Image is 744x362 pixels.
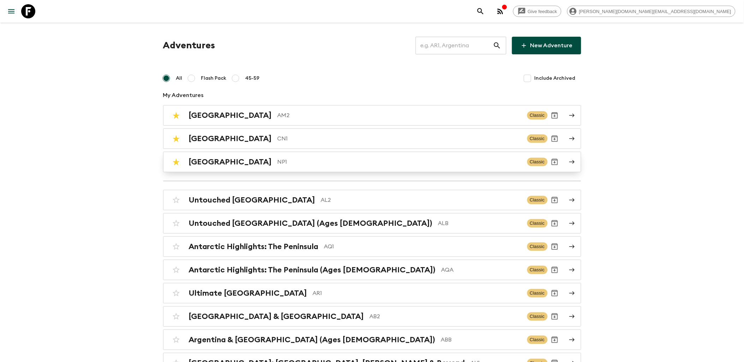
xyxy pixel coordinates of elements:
h2: [GEOGRAPHIC_DATA] [189,134,272,143]
span: Classic [527,158,548,166]
span: [PERSON_NAME][DOMAIN_NAME][EMAIL_ADDRESS][DOMAIN_NAME] [575,9,735,14]
h2: Ultimate [GEOGRAPHIC_DATA] [189,289,307,298]
button: Archive [548,216,562,230]
span: Classic [527,219,548,228]
p: AL2 [321,196,522,204]
button: Archive [548,333,562,347]
p: AQA [441,266,522,274]
button: Archive [548,263,562,277]
button: Archive [548,108,562,122]
span: All [176,75,183,82]
span: Classic [527,289,548,297]
button: Archive [548,132,562,146]
h2: Antarctic Highlights: The Peninsula (Ages [DEMOGRAPHIC_DATA]) [189,265,436,274]
span: Classic [527,266,548,274]
h2: Antarctic Highlights: The Peninsula [189,242,319,251]
a: Antarctic Highlights: The PeninsulaAQ1ClassicArchive [163,236,581,257]
span: 45-59 [245,75,260,82]
span: Classic [527,134,548,143]
button: Archive [548,309,562,324]
h2: Argentina & [GEOGRAPHIC_DATA] (Ages [DEMOGRAPHIC_DATA]) [189,335,435,344]
span: Flash Pack [201,75,227,82]
p: AR1 [313,289,522,297]
p: ALB [438,219,522,228]
span: Classic [527,242,548,251]
p: AM2 [278,111,522,120]
h2: [GEOGRAPHIC_DATA] & [GEOGRAPHIC_DATA] [189,312,364,321]
a: [GEOGRAPHIC_DATA]NP1ClassicArchive [163,152,581,172]
span: Classic [527,312,548,321]
p: CN1 [278,134,522,143]
button: search adventures [474,4,488,18]
p: AQ1 [324,242,522,251]
a: Untouched [GEOGRAPHIC_DATA]AL2ClassicArchive [163,190,581,210]
p: ABB [441,336,522,344]
h2: [GEOGRAPHIC_DATA] [189,157,272,167]
span: Include Archived [535,75,576,82]
a: Argentina & [GEOGRAPHIC_DATA] (Ages [DEMOGRAPHIC_DATA])ABBClassicArchive [163,330,581,350]
a: Antarctic Highlights: The Peninsula (Ages [DEMOGRAPHIC_DATA])AQAClassicArchive [163,260,581,280]
a: [GEOGRAPHIC_DATA]AM2ClassicArchive [163,105,581,126]
a: Ultimate [GEOGRAPHIC_DATA]AR1ClassicArchive [163,283,581,303]
button: menu [4,4,18,18]
a: [GEOGRAPHIC_DATA]CN1ClassicArchive [163,128,581,149]
button: Archive [548,155,562,169]
a: [GEOGRAPHIC_DATA] & [GEOGRAPHIC_DATA]AB2ClassicArchive [163,306,581,327]
p: My Adventures [163,91,581,99]
div: [PERSON_NAME][DOMAIN_NAME][EMAIL_ADDRESS][DOMAIN_NAME] [567,6,736,17]
p: AB2 [370,312,522,321]
a: Untouched [GEOGRAPHIC_DATA] (Ages [DEMOGRAPHIC_DATA])ALBClassicArchive [163,213,581,234]
span: Classic [527,111,548,120]
button: Archive [548,240,562,254]
span: Give feedback [524,9,561,14]
p: NP1 [278,158,522,166]
span: Classic [527,336,548,344]
h2: Untouched [GEOGRAPHIC_DATA] [189,195,315,205]
button: Archive [548,286,562,300]
h2: [GEOGRAPHIC_DATA] [189,111,272,120]
a: Give feedback [513,6,561,17]
span: Classic [527,196,548,204]
button: Archive [548,193,562,207]
h1: Adventures [163,38,215,53]
h2: Untouched [GEOGRAPHIC_DATA] (Ages [DEMOGRAPHIC_DATA]) [189,219,433,228]
a: New Adventure [512,37,581,54]
input: e.g. AR1, Argentina [416,36,493,55]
